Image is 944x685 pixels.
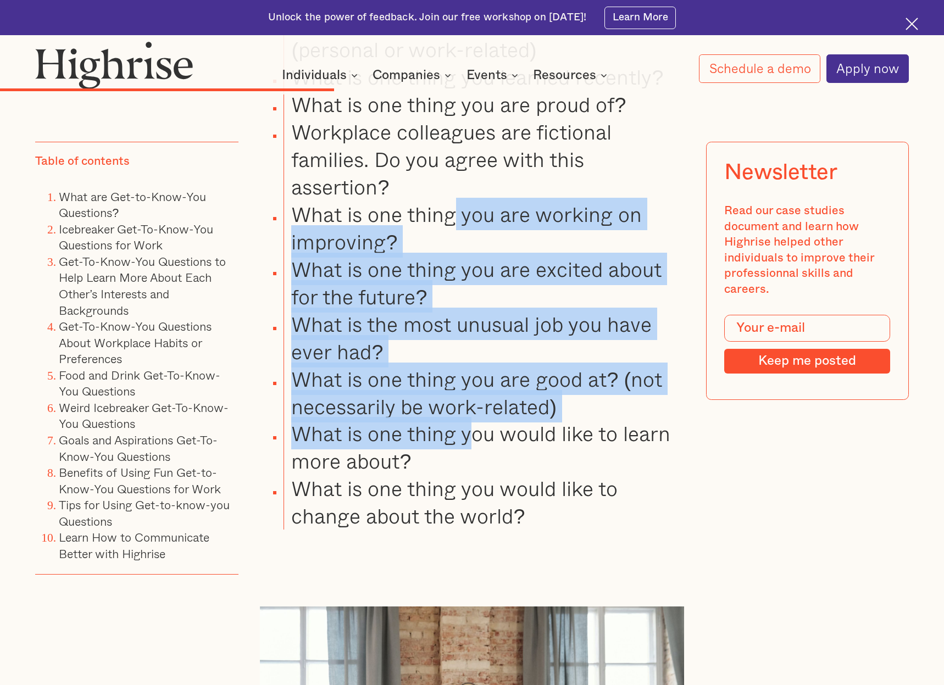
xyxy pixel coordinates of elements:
[724,160,837,186] div: Newsletter
[533,69,596,82] div: Resources
[284,475,684,530] li: What is one thing you would like to change about the world?
[282,69,361,82] div: Individuals
[533,69,610,82] div: Resources
[826,54,909,83] a: Apply now
[59,317,212,367] a: Get-To-Know-You Questions About Workplace Habits or Preferences
[282,69,347,82] div: Individuals
[59,252,226,319] a: Get-To-Know-You Questions to Help Learn More About Each Other’s Interests and Backgrounds
[59,495,230,530] a: Tips for Using Get-to-know-you Questions
[35,41,193,89] img: Highrise logo
[906,18,918,30] img: Cross icon
[284,201,684,255] li: What is one thing you are working on improving?
[373,69,440,82] div: Companies
[284,91,684,118] li: What is one thing you are proud of?
[59,431,218,465] a: Goals and Aspirations Get-To-Know-You Questions
[284,365,684,420] li: What is one thing you are good at? (not necessarily be work-related)
[373,69,454,82] div: Companies
[59,463,221,498] a: Benefits of Using Fun Get-to-Know-You Questions for Work
[724,315,891,341] input: Your e-mail
[59,220,213,254] a: Icebreaker Get-To-Know-You Questions for Work
[724,349,891,374] input: Keep me posted
[59,528,209,563] a: Learn How to Communicate Better with Highrise
[59,398,229,433] a: Weird Icebreaker Get-To-Know-You Questions
[284,118,684,201] li: Workplace colleagues are fictional families. Do you agree with this assertion?
[268,10,587,25] div: Unlock the power of feedback. Join our free workshop on [DATE]!
[699,54,820,83] a: Schedule a demo
[35,154,130,170] div: Table of contents
[59,366,220,400] a: Food and Drink Get-To-Know-You Questions
[467,69,521,82] div: Events
[604,7,676,29] a: Learn More
[284,310,684,365] li: What is the most unusual job you have ever had?
[724,315,891,374] form: Modal Form
[467,69,507,82] div: Events
[284,420,684,475] li: What is one thing you would like to learn more about?
[59,187,206,222] a: What are Get-to-Know-You Questions?
[284,255,684,310] li: What is one thing you are excited about for the future?
[724,203,891,297] div: Read our case studies document and learn how Highrise helped other individuals to improve their p...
